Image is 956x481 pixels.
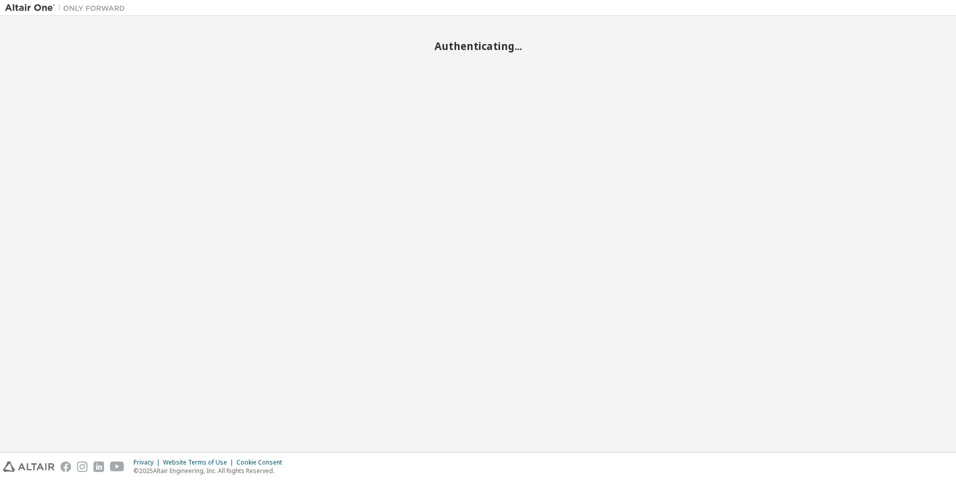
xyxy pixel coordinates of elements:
[5,39,951,52] h2: Authenticating...
[236,458,288,466] div: Cookie Consent
[163,458,236,466] div: Website Terms of Use
[3,461,54,472] img: altair_logo.svg
[93,461,104,472] img: linkedin.svg
[5,3,130,13] img: Altair One
[133,466,288,475] p: © 2025 Altair Engineering, Inc. All Rights Reserved.
[110,461,124,472] img: youtube.svg
[60,461,71,472] img: facebook.svg
[133,458,163,466] div: Privacy
[77,461,87,472] img: instagram.svg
